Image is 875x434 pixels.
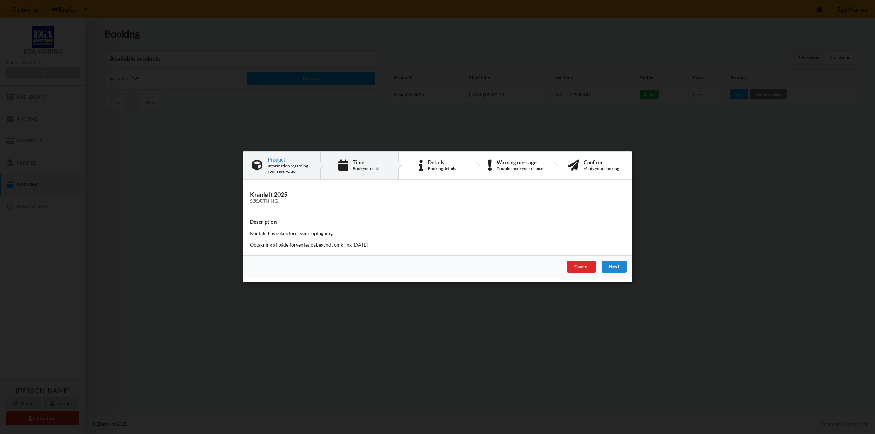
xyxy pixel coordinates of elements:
[268,157,311,162] div: Product
[268,163,311,174] div: Information regarding your reservation
[584,159,619,165] div: Confirm
[497,159,543,165] div: Warning message
[602,261,627,273] div: Next
[353,166,380,171] div: Book your date
[250,230,625,237] p: Kontakt havnekontoret vedr. optagning.
[353,159,380,165] div: Time
[428,166,456,171] div: Booking details
[497,166,543,171] div: Double check your choice
[567,261,596,273] div: Cancel
[250,199,625,205] div: Søsætning
[584,166,619,171] div: Verify your booking
[428,159,456,165] div: Details
[250,191,625,205] h3: Kranløft 2025
[250,242,625,249] p: Optagning af både forventes påbegyndt omkring [DATE]
[250,219,625,225] h4: Description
